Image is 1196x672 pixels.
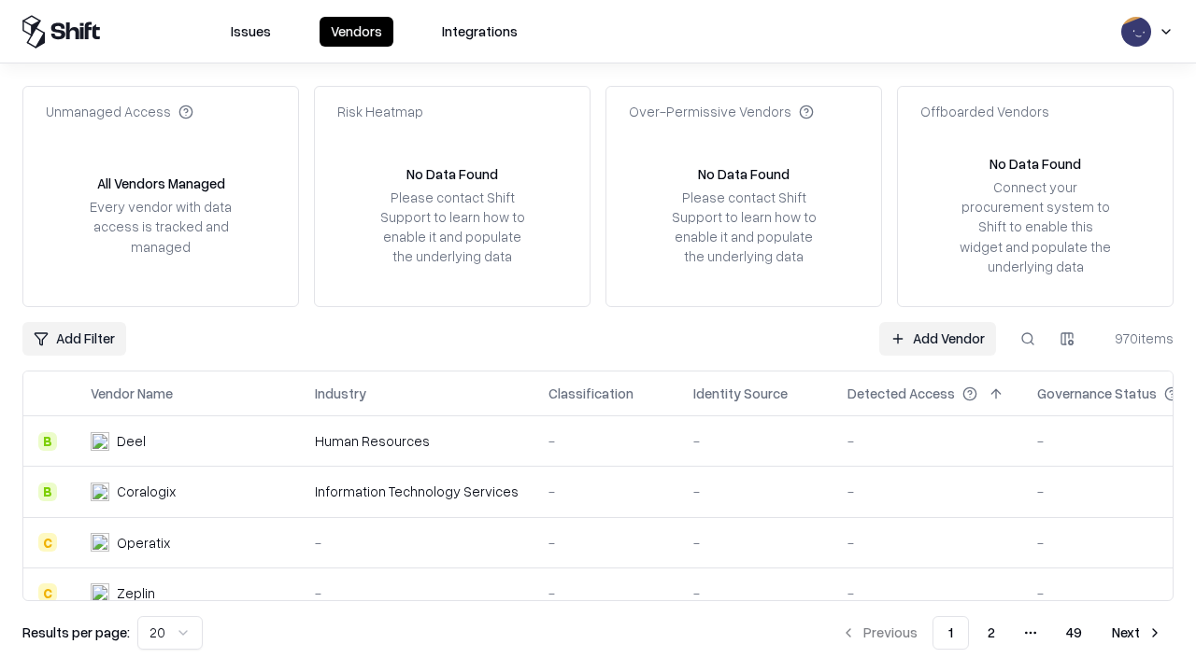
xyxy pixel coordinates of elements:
div: - [548,583,663,603]
button: 2 [973,616,1010,650]
img: Operatix [91,533,109,552]
div: - [847,583,1007,603]
div: Unmanaged Access [46,102,193,121]
img: Coralogix [91,483,109,501]
div: Human Resources [315,431,519,451]
img: Deel [91,432,109,451]
div: - [315,533,519,553]
a: Add Vendor [879,322,996,356]
div: Zeplin [117,583,155,603]
div: Information Technology Services [315,482,519,501]
div: C [38,583,57,602]
div: No Data Found [406,164,498,184]
div: - [847,533,1007,553]
div: - [693,431,818,451]
div: Operatix [117,533,170,553]
div: All Vendors Managed [97,174,225,193]
div: - [847,482,1007,501]
div: No Data Found [990,154,1081,174]
div: - [693,583,818,603]
div: Please contact Shift Support to learn how to enable it and populate the underlying data [666,188,821,267]
div: B [38,483,57,501]
div: Every vendor with data access is tracked and managed [83,197,238,256]
div: Identity Source [693,384,788,403]
button: Next [1101,616,1174,650]
div: Governance Status [1037,384,1157,403]
div: B [38,432,57,451]
div: Detected Access [847,384,955,403]
div: Deel [117,431,146,451]
button: Integrations [431,17,529,47]
nav: pagination [830,616,1174,650]
div: Coralogix [117,482,176,501]
button: 49 [1051,616,1097,650]
div: - [693,482,818,501]
div: Industry [315,384,366,403]
div: - [548,533,663,553]
p: Results per page: [22,623,130,642]
button: Vendors [320,17,393,47]
button: 1 [933,616,969,650]
div: - [693,533,818,553]
div: - [315,583,519,603]
div: Offboarded Vendors [920,102,1049,121]
div: - [847,431,1007,451]
div: - [548,431,663,451]
div: Vendor Name [91,384,173,403]
div: Risk Heatmap [337,102,423,121]
button: Add Filter [22,322,126,356]
img: Zeplin [91,583,109,602]
div: No Data Found [698,164,790,184]
button: Issues [220,17,282,47]
div: Classification [548,384,634,403]
div: Please contact Shift Support to learn how to enable it and populate the underlying data [375,188,530,267]
div: C [38,533,57,552]
div: Connect your procurement system to Shift to enable this widget and populate the underlying data [958,177,1113,276]
div: Over-Permissive Vendors [629,102,814,121]
div: - [548,482,663,501]
div: 970 items [1099,329,1174,348]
